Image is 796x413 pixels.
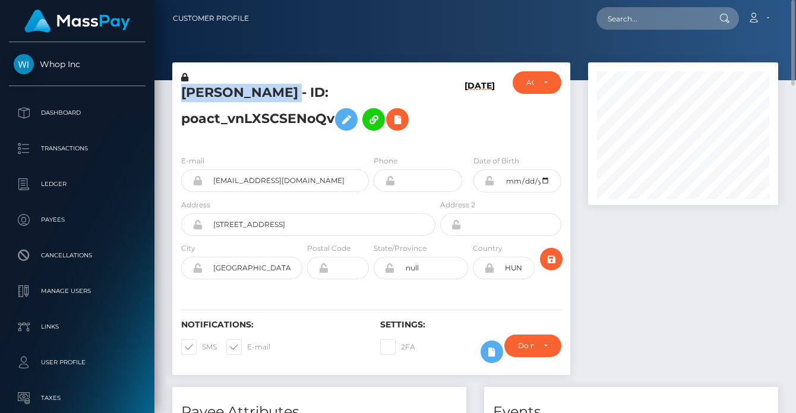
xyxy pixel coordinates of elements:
p: Manage Users [14,282,141,300]
label: Postal Code [307,243,350,254]
div: ACTIVE [526,78,534,87]
label: 2FA [380,339,415,355]
p: Dashboard [14,104,141,122]
label: Address [181,200,210,210]
img: MassPay Logo [24,10,130,33]
a: Taxes [9,383,146,413]
button: ACTIVE [513,71,561,94]
a: Dashboard [9,98,146,128]
label: Address 2 [440,200,475,210]
p: Taxes [14,389,141,407]
div: Do not require [518,341,534,351]
p: Ledger [14,175,141,193]
label: Phone [374,156,397,166]
p: User Profile [14,354,141,371]
a: Manage Users [9,276,146,306]
a: Links [9,312,146,342]
img: Whop Inc [14,54,34,74]
p: Links [14,318,141,336]
a: Cancellations [9,241,146,270]
h6: Notifications: [181,320,362,330]
p: Transactions [14,140,141,157]
a: Transactions [9,134,146,163]
a: User Profile [9,348,146,377]
label: State/Province [374,243,427,254]
a: Customer Profile [173,6,249,31]
span: Whop Inc [9,59,146,70]
label: SMS [181,339,217,355]
label: Country [473,243,503,254]
label: E-mail [226,339,270,355]
a: Ledger [9,169,146,199]
input: Search... [596,7,708,30]
h6: [DATE] [465,81,495,141]
label: Date of Birth [473,156,519,166]
a: Payees [9,205,146,235]
p: Payees [14,211,141,229]
label: City [181,243,195,254]
label: E-mail [181,156,204,166]
p: Cancellations [14,247,141,264]
h5: [PERSON_NAME] - ID: poact_vnLXSCSENoQv [181,84,429,137]
h6: Settings: [380,320,561,330]
button: Do not require [504,335,561,357]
